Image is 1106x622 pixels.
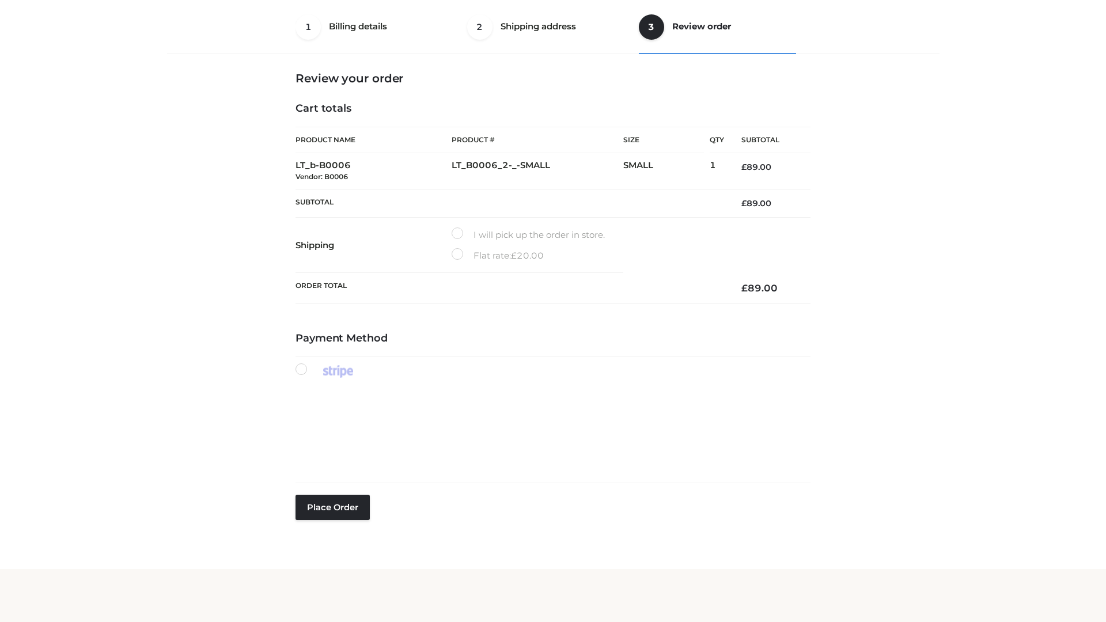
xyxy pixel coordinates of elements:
[296,172,348,181] small: Vendor: B0006
[623,127,704,153] th: Size
[296,71,810,85] h3: Review your order
[452,248,544,263] label: Flat rate:
[741,282,748,294] span: £
[741,198,771,208] bdi: 89.00
[511,250,517,261] span: £
[452,227,605,242] label: I will pick up the order in store.
[296,127,452,153] th: Product Name
[710,153,724,189] td: 1
[511,250,544,261] bdi: 20.00
[296,103,810,115] h4: Cart totals
[710,127,724,153] th: Qty
[724,127,810,153] th: Subtotal
[741,162,771,172] bdi: 89.00
[296,153,452,189] td: LT_b-B0006
[296,495,370,520] button: Place order
[296,332,810,345] h4: Payment Method
[296,218,452,273] th: Shipping
[741,282,778,294] bdi: 89.00
[741,198,747,208] span: £
[293,390,808,464] iframe: Secure payment input frame
[452,153,623,189] td: LT_B0006_2-_-SMALL
[623,153,710,189] td: SMALL
[296,189,724,217] th: Subtotal
[296,273,724,304] th: Order Total
[741,162,747,172] span: £
[452,127,623,153] th: Product #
